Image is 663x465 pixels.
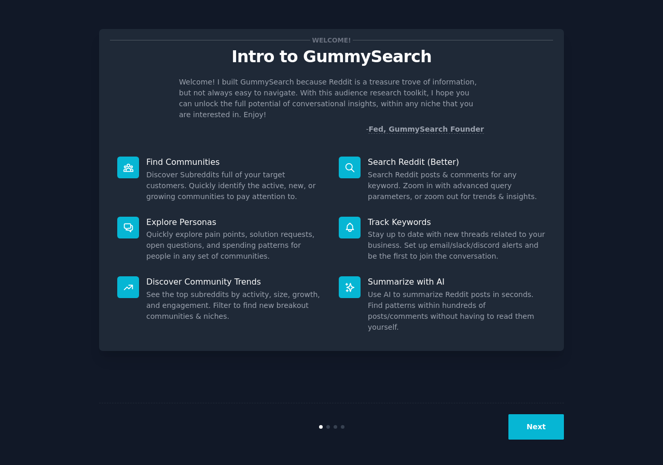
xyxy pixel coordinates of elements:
div: - [366,124,484,135]
dd: Quickly explore pain points, solution requests, open questions, and spending patterns for people ... [146,229,324,262]
dd: Use AI to summarize Reddit posts in seconds. Find patterns within hundreds of posts/comments with... [368,289,546,333]
dd: See the top subreddits by activity, size, growth, and engagement. Filter to find new breakout com... [146,289,324,322]
p: Discover Community Trends [146,276,324,287]
p: Welcome! I built GummySearch because Reddit is a treasure trove of information, but not always ea... [179,77,484,120]
a: Fed, GummySearch Founder [368,125,484,134]
span: Welcome! [310,35,353,46]
button: Next [508,414,564,440]
p: Intro to GummySearch [110,48,553,66]
p: Summarize with AI [368,276,546,287]
dd: Stay up to date with new threads related to your business. Set up email/slack/discord alerts and ... [368,229,546,262]
dd: Search Reddit posts & comments for any keyword. Zoom in with advanced query parameters, or zoom o... [368,170,546,202]
p: Find Communities [146,157,324,167]
p: Search Reddit (Better) [368,157,546,167]
dd: Discover Subreddits full of your target customers. Quickly identify the active, new, or growing c... [146,170,324,202]
p: Track Keywords [368,217,546,228]
p: Explore Personas [146,217,324,228]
